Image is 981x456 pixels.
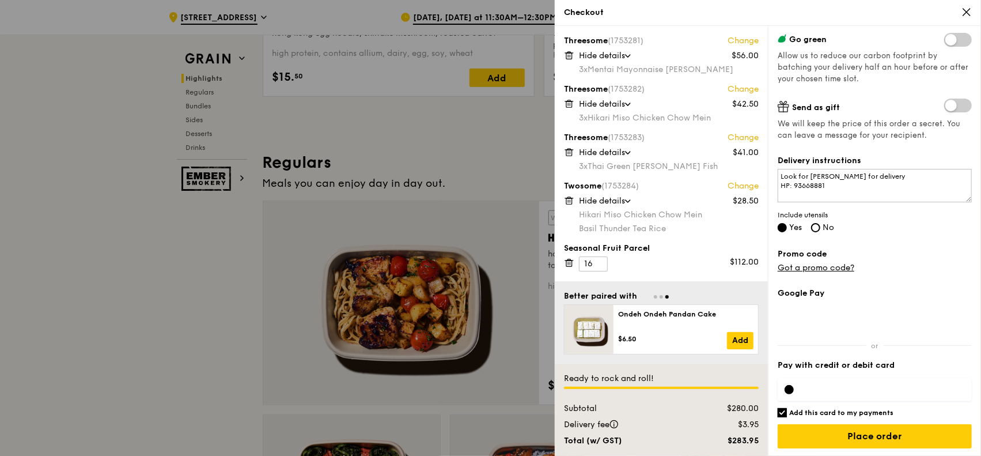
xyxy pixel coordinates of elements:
label: Pay with credit or debit card [778,360,972,371]
div: Ready to rock and roll! [564,373,759,385]
span: Send as gift [792,103,840,112]
span: Hide details [579,196,625,206]
span: Go to slide 1 [654,295,657,299]
div: Mentai Mayonnaise [PERSON_NAME] [579,64,759,76]
div: Subtotal [557,403,696,414]
span: (1753284) [601,181,639,191]
div: Better paired with [564,291,637,302]
div: $280.00 [696,403,766,414]
label: Promo code [778,248,972,260]
div: Thai Green [PERSON_NAME] Fish [579,161,759,172]
div: Checkout [564,7,972,18]
a: Change [728,180,759,192]
div: Threesome [564,84,759,95]
h6: Add this card to my payments [789,408,893,417]
div: Hikari Miso Chicken Chow Mein [579,112,759,124]
span: Go to slide 2 [660,295,663,299]
a: Change [728,35,759,47]
div: $41.00 [733,147,759,159]
span: (1753281) [608,36,643,46]
div: $56.00 [732,50,759,62]
a: Change [728,84,759,95]
span: We will keep the price of this order a secret. You can leave a message for your recipient. [778,118,972,141]
div: Total (w/ GST) [557,435,696,447]
span: Allow us to reduce our carbon footprint by batching your delivery half an hour before or after yo... [778,51,968,84]
div: Twosome [564,180,759,192]
div: Seasonal Fruit Parcel [564,243,759,254]
input: Yes [778,223,787,232]
span: 3x [579,161,588,171]
div: Threesome [564,132,759,144]
span: 3x [579,65,588,74]
span: (1753283) [608,133,645,142]
iframe: Secure payment button frame [778,306,972,331]
div: $112.00 [730,257,759,268]
div: $42.50 [732,99,759,110]
input: Place order [778,424,972,449]
div: $6.50 [618,334,727,344]
span: (1753282) [608,84,645,94]
span: Yes [789,223,802,232]
div: Ondeh Ondeh Pandan Cake [618,310,753,319]
span: Hide details [579,99,625,109]
span: 3x [579,113,588,123]
a: Got a promo code? [778,263,854,273]
span: No [823,223,834,232]
div: Hikari Miso Chicken Chow Mein [579,209,759,221]
input: Add this card to my payments [778,408,787,417]
label: Delivery instructions [778,155,972,167]
span: Go to slide 3 [665,295,669,299]
a: Add [727,332,753,349]
div: $3.95 [696,419,766,431]
span: Hide details [579,148,625,157]
iframe: Secure card payment input frame [803,385,965,394]
div: Basil Thunder Tea Rice [579,223,759,235]
div: Threesome [564,35,759,47]
span: Go green [789,35,827,44]
div: $283.95 [696,435,766,447]
a: Change [728,132,759,144]
input: No [811,223,820,232]
div: Delivery fee [557,419,696,431]
span: Hide details [579,51,625,61]
div: $28.50 [733,195,759,207]
label: Google Pay [778,288,972,299]
span: Include utensils [778,210,972,220]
